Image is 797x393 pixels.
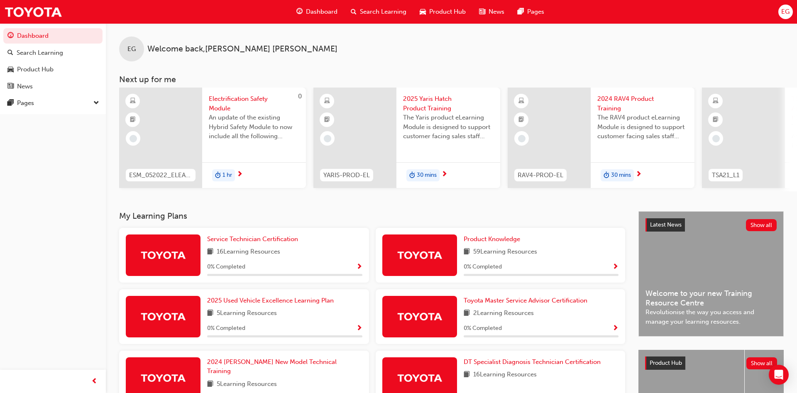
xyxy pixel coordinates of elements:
[464,324,502,333] span: 0 % Completed
[207,296,337,305] a: 2025 Used Vehicle Excellence Learning Plan
[464,358,601,366] span: DT Specialist Diagnosis Technician Certification
[217,247,280,257] span: 16 Learning Resources
[746,357,777,369] button: Show all
[17,98,34,108] div: Pages
[3,95,103,111] button: Pages
[650,359,682,366] span: Product Hub
[429,7,466,17] span: Product Hub
[147,44,337,54] span: Welcome back , [PERSON_NAME] [PERSON_NAME]
[207,262,245,272] span: 0 % Completed
[207,358,337,375] span: 2024 [PERSON_NAME] New Model Technical Training
[746,219,777,231] button: Show all
[3,27,103,95] button: DashboardSearch LearningProduct HubNews
[290,3,344,20] a: guage-iconDashboard
[527,7,544,17] span: Pages
[464,262,502,272] span: 0 % Completed
[106,75,797,84] h3: Next up for me
[7,66,14,73] span: car-icon
[420,7,426,17] span: car-icon
[7,49,13,57] span: search-icon
[127,44,136,54] span: EG
[413,3,472,20] a: car-iconProduct Hub
[207,357,362,376] a: 2024 [PERSON_NAME] New Model Technical Training
[207,235,298,243] span: Service Technician Certification
[464,297,587,304] span: Toyota Master Service Advisor Certification
[518,96,524,107] span: learningResourceType_ELEARNING-icon
[313,88,500,188] a: YARIS-PROD-EL2025 Yaris Hatch Product TrainingThe Yaris product eLearning Module is designed to s...
[130,115,136,125] span: booktick-icon
[511,3,551,20] a: pages-iconPages
[140,248,186,262] img: Trak
[650,221,682,228] span: Latest News
[222,171,232,180] span: 1 hr
[769,365,789,385] div: Open Intercom Messenger
[3,45,103,61] a: Search Learning
[713,96,719,107] span: learningResourceType_ELEARNING-icon
[781,7,790,17] span: EG
[3,79,103,94] a: News
[638,211,784,337] a: Latest NewsShow allWelcome to your new Training Resource CentreRevolutionise the way you access a...
[645,218,777,232] a: Latest NewsShow all
[360,7,406,17] span: Search Learning
[130,96,136,107] span: learningResourceType_ELEARNING-icon
[604,170,609,181] span: duration-icon
[712,171,739,180] span: TSA21_L1
[518,171,563,180] span: RAV4-PROD-EL
[217,308,277,319] span: 5 Learning Resources
[3,62,103,77] a: Product Hub
[472,3,511,20] a: news-iconNews
[712,135,720,142] span: learningRecordVerb_NONE-icon
[207,379,213,390] span: book-icon
[417,171,437,180] span: 30 mins
[3,28,103,44] a: Dashboard
[612,264,619,271] span: Show Progress
[441,171,447,178] span: next-icon
[130,135,137,142] span: learningRecordVerb_NONE-icon
[356,323,362,334] button: Show Progress
[464,235,520,243] span: Product Knowledge
[636,171,642,178] span: next-icon
[215,170,221,181] span: duration-icon
[597,94,688,113] span: 2024 RAV4 Product Training
[93,98,99,109] span: down-icon
[409,170,415,181] span: duration-icon
[518,115,524,125] span: booktick-icon
[778,5,793,19] button: EG
[140,309,186,324] img: Trak
[351,7,357,17] span: search-icon
[397,371,443,385] img: Trak
[207,247,213,257] span: book-icon
[473,370,537,380] span: 16 Learning Resources
[296,7,303,17] span: guage-icon
[217,379,277,390] span: 5 Learning Resources
[397,248,443,262] img: Trak
[209,94,299,113] span: Electrification Safety Module
[7,32,14,40] span: guage-icon
[645,289,777,308] span: Welcome to your new Training Resource Centre
[306,7,337,17] span: Dashboard
[473,247,537,257] span: 59 Learning Resources
[356,325,362,332] span: Show Progress
[464,247,470,257] span: book-icon
[298,93,302,100] span: 0
[645,308,777,326] span: Revolutionise the way you access and manage your learning resources.
[356,264,362,271] span: Show Progress
[207,324,245,333] span: 0 % Completed
[324,96,330,107] span: learningResourceType_ELEARNING-icon
[4,2,62,21] img: Trak
[17,65,54,74] div: Product Hub
[129,171,192,180] span: ESM_052022_ELEARN
[464,308,470,319] span: book-icon
[207,234,301,244] a: Service Technician Certification
[518,7,524,17] span: pages-icon
[508,88,694,188] a: RAV4-PROD-EL2024 RAV4 Product TrainingThe RAV4 product eLearning Module is designed to support cu...
[464,296,591,305] a: Toyota Master Service Advisor Certification
[403,94,494,113] span: 2025 Yaris Hatch Product Training
[479,7,485,17] span: news-icon
[17,48,63,58] div: Search Learning
[324,135,331,142] span: learningRecordVerb_NONE-icon
[611,171,631,180] span: 30 mins
[397,309,443,324] img: Trak
[713,115,719,125] span: booktick-icon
